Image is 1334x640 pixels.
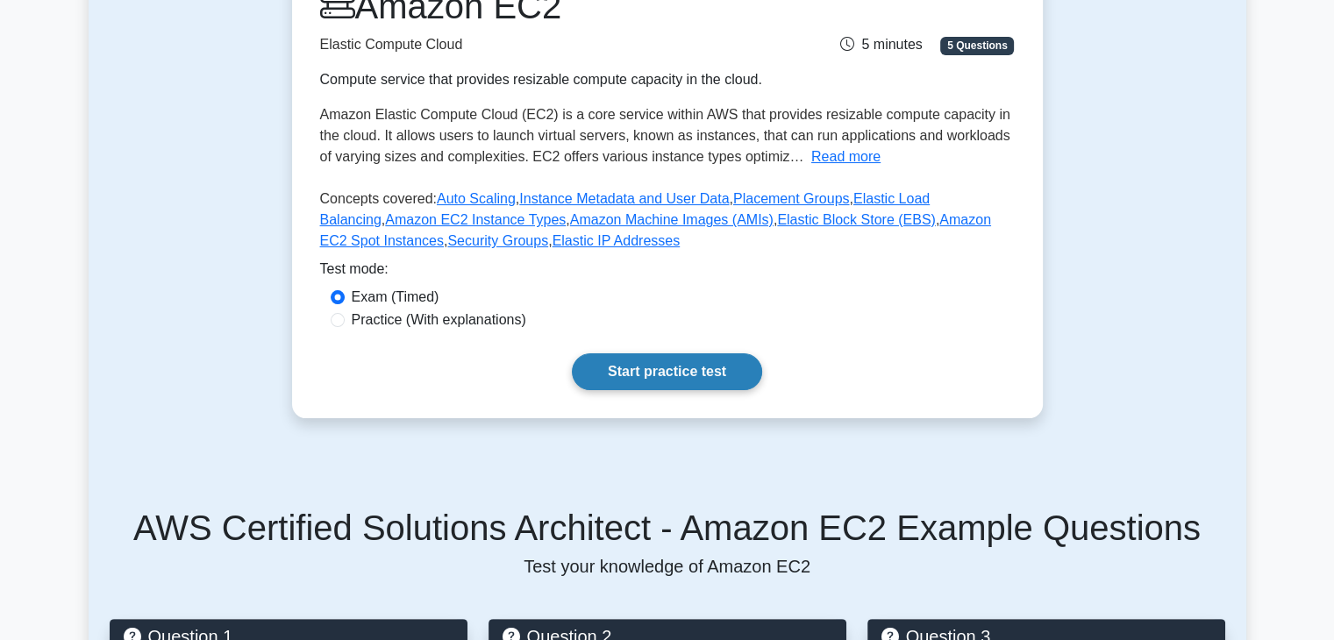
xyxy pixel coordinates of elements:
a: Amazon Machine Images (AMIs) [570,212,774,227]
div: Test mode: [320,259,1015,287]
p: Concepts covered: , , , , , , , , , [320,188,1015,259]
span: 5 Questions [940,37,1014,54]
a: Security Groups [447,233,548,248]
span: Amazon Elastic Compute Cloud (EC2) is a core service within AWS that provides resizable compute c... [320,107,1010,164]
span: 5 minutes [840,37,922,52]
a: Auto Scaling [437,191,516,206]
a: Instance Metadata and User Data [519,191,729,206]
h5: AWS Certified Solutions Architect - Amazon EC2 Example Questions [110,507,1225,549]
a: Start practice test [572,353,762,390]
div: Compute service that provides resizable compute capacity in the cloud. [320,69,776,90]
a: Elastic IP Addresses [553,233,681,248]
p: Elastic Compute Cloud [320,34,776,55]
p: Test your knowledge of Amazon EC2 [110,556,1225,577]
a: Placement Groups [733,191,850,206]
label: Exam (Timed) [352,287,439,308]
a: Amazon EC2 Instance Types [385,212,566,227]
a: Elastic Block Store (EBS) [777,212,936,227]
button: Read more [811,146,881,167]
label: Practice (With explanations) [352,309,526,331]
